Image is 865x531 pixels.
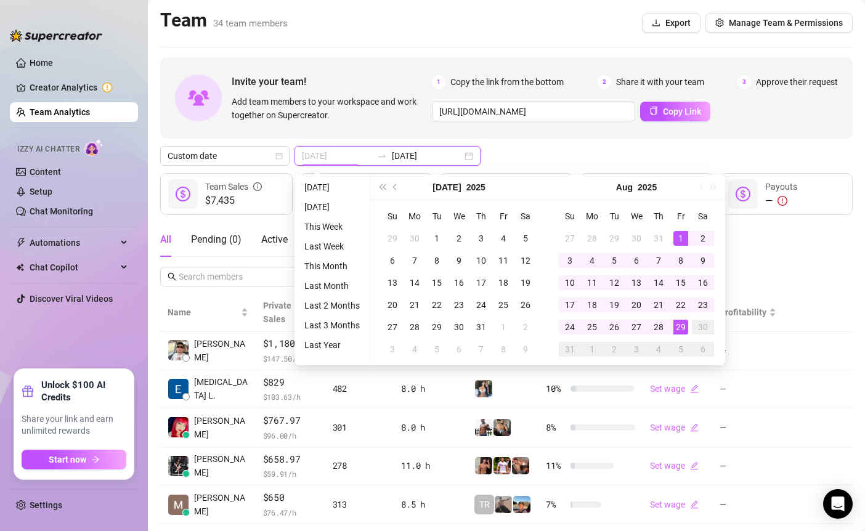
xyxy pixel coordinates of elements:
td: 2025-07-10 [470,249,492,272]
div: 24 [474,298,489,312]
img: Zach [513,496,530,513]
img: George [493,419,511,436]
div: 19 [607,298,622,312]
span: [PERSON_NAME] [194,337,248,364]
div: 4 [585,253,599,268]
img: Rick Gino Tarce… [168,340,189,360]
span: to [377,151,387,161]
td: 2025-08-18 [581,294,603,316]
strong: Unlock $100 AI Credits [41,379,126,403]
div: 2 [696,231,710,246]
span: [MEDICAL_DATA] L. [194,375,248,402]
div: 1 [673,231,688,246]
div: 6 [385,253,400,268]
div: 28 [585,231,599,246]
div: 28 [407,320,422,334]
span: Invite your team! [232,74,432,89]
div: 4 [651,342,666,357]
td: 2025-08-11 [581,272,603,294]
td: 2025-07-06 [381,249,404,272]
a: Set wageedit [650,500,699,509]
img: logo-BBDzfeDw.svg [10,30,102,42]
a: Creator Analytics exclamation-circle [30,78,128,97]
td: 2025-08-12 [603,272,625,294]
td: 2025-08-01 [492,316,514,338]
td: 2025-07-14 [404,272,426,294]
td: 2025-08-06 [448,338,470,360]
td: 2025-07-05 [514,227,537,249]
div: 1 [585,342,599,357]
td: 2025-08-05 [603,249,625,272]
td: 2025-08-17 [559,294,581,316]
img: LC [495,496,512,513]
a: Chat Monitoring [30,206,93,216]
div: 5 [673,342,688,357]
td: 2025-07-13 [381,272,404,294]
div: 30 [696,320,710,334]
div: 1 [429,231,444,246]
span: dollar-circle [176,187,190,201]
td: 2025-08-23 [692,294,714,316]
td: 2025-08-21 [648,294,670,316]
td: 2025-07-26 [514,294,537,316]
div: 6 [696,342,710,357]
div: 8 [496,342,511,357]
span: Copy Link [663,107,701,116]
img: Chat Copilot [16,263,24,272]
a: Set wageedit [650,461,699,471]
button: Copy Link [640,102,710,121]
span: 3 [737,75,751,89]
span: Start now [49,455,86,464]
div: 5 [518,231,533,246]
div: 301 [333,421,387,434]
th: Th [470,205,492,227]
div: 18 [496,275,511,290]
a: Set wageedit [650,423,699,432]
div: 8 [673,253,688,268]
span: Chat Copilot [30,257,117,277]
a: Home [30,58,53,68]
div: 31 [651,231,666,246]
span: swap-right [377,151,387,161]
td: 2025-07-08 [426,249,448,272]
td: 2025-07-12 [514,249,537,272]
div: 8.0 h [401,421,460,434]
div: 29 [429,320,444,334]
span: Manage Team & Permissions [729,18,843,28]
td: 2025-08-05 [426,338,448,360]
li: Last 3 Months [299,318,365,333]
div: 12 [518,253,533,268]
td: 2025-08-07 [470,338,492,360]
input: Start date [302,149,372,163]
span: 1 [432,75,445,89]
span: Add team members to your workspace and work together on Supercreator. [232,95,427,122]
span: question-circle [554,173,562,200]
div: 7 [651,253,666,268]
div: 1 [496,320,511,334]
td: 2025-07-20 [381,294,404,316]
div: 3 [474,231,489,246]
td: 2025-08-09 [514,338,537,360]
th: Name [160,294,256,331]
td: 2025-08-03 [381,338,404,360]
div: 17 [474,275,489,290]
span: gift [22,385,34,397]
th: Th [648,205,670,227]
div: Est. Hours Worked [485,173,562,200]
div: — [765,193,797,208]
div: 5 [429,342,444,357]
td: 2025-07-15 [426,272,448,294]
div: 8 [429,253,444,268]
span: 34 team members [213,18,288,29]
span: $ 103.63 /h [263,391,318,403]
div: 28 [651,320,666,334]
li: This Week [299,219,365,234]
div: 10 [562,275,577,290]
span: copy [649,107,658,115]
span: edit [690,384,699,393]
div: 20 [629,298,644,312]
div: 9 [696,253,710,268]
span: edit [690,461,699,470]
td: 2025-08-27 [625,316,648,338]
input: Search members [179,270,280,283]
